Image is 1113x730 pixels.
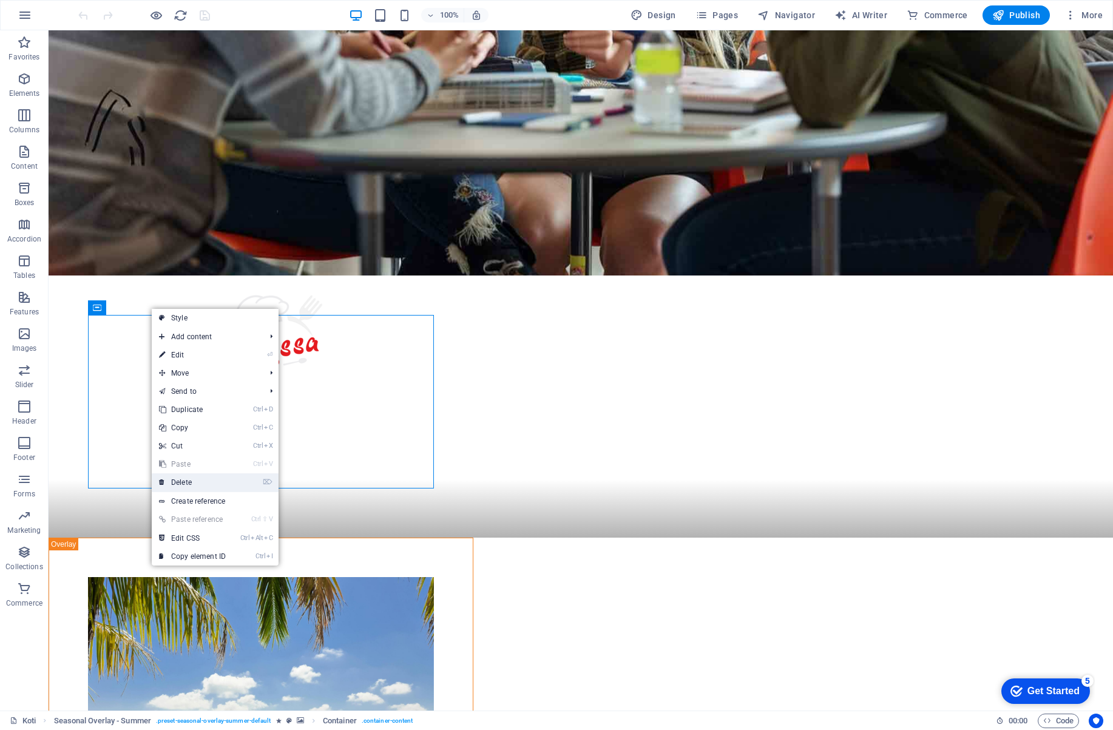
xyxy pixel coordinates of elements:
[753,5,820,25] button: Navigator
[264,460,272,468] i: V
[1064,9,1103,21] span: More
[262,515,268,523] i: ⇧
[240,534,250,542] i: Ctrl
[253,424,263,431] i: Ctrl
[173,8,188,22] button: reload
[907,9,968,21] span: Commerce
[12,416,36,426] p: Header
[152,400,233,419] a: CtrlDDuplicate
[152,328,260,346] span: Add content
[149,8,163,22] button: Click here to leave preview mode and continue editing
[1017,716,1019,725] span: :
[11,161,38,171] p: Content
[264,424,272,431] i: C
[992,9,1040,21] span: Publish
[264,442,272,450] i: X
[264,405,272,413] i: D
[13,271,35,280] p: Tables
[152,455,233,473] a: CtrlVPaste
[263,478,272,486] i: ⌦
[7,234,41,244] p: Accordion
[9,125,39,135] p: Columns
[152,510,233,529] a: Ctrl⇧VPaste reference
[152,382,260,400] a: Send to
[36,13,88,24] div: Get Started
[6,598,42,608] p: Commerce
[152,473,233,492] a: ⌦Delete
[156,714,271,728] span: . preset-seasonal-overlay-summer-default
[152,529,233,547] a: CtrlAltCEdit CSS
[152,346,233,364] a: ⏎Edit
[255,552,265,560] i: Ctrl
[1009,714,1027,728] span: 00 00
[5,562,42,572] p: Collections
[8,52,39,62] p: Favorites
[10,714,36,728] a: Click to cancel selection. Double-click to open Pages
[13,453,35,462] p: Footer
[152,309,279,327] a: Style
[253,460,263,468] i: Ctrl
[152,364,260,382] span: Move
[13,489,35,499] p: Forms
[695,9,738,21] span: Pages
[7,526,41,535] p: Marketing
[631,9,676,21] span: Design
[90,2,102,15] div: 5
[54,714,151,728] span: Click to select. Double-click to edit
[626,5,681,25] button: Design
[10,6,98,32] div: Get Started 5 items remaining, 0% complete
[983,5,1050,25] button: Publish
[996,714,1028,728] h6: Session time
[276,717,282,724] i: Element contains an animation
[323,714,357,728] span: Click to select. Double-click to edit
[691,5,743,25] button: Pages
[15,380,34,390] p: Slider
[251,515,261,523] i: Ctrl
[253,405,263,413] i: Ctrl
[830,5,892,25] button: AI Writer
[12,343,37,353] p: Images
[757,9,815,21] span: Navigator
[10,307,39,317] p: Features
[362,714,413,728] span: . container-content
[174,8,188,22] i: Reload page
[439,8,459,22] h6: 100%
[152,492,279,510] a: Create reference
[1060,5,1108,25] button: More
[269,515,272,523] i: V
[152,419,233,437] a: CtrlCCopy
[834,9,887,21] span: AI Writer
[9,89,40,98] p: Elements
[266,552,272,560] i: I
[1043,714,1074,728] span: Code
[1089,714,1103,728] button: Usercentrics
[264,534,272,542] i: C
[15,198,35,208] p: Boxes
[267,351,272,359] i: ⏎
[152,437,233,455] a: CtrlXCut
[152,547,233,566] a: CtrlICopy element ID
[902,5,973,25] button: Commerce
[1038,714,1079,728] button: Code
[251,534,263,542] i: Alt
[54,714,413,728] nav: breadcrumb
[286,717,292,724] i: This element is a customizable preset
[471,10,482,21] i: On resize automatically adjust zoom level to fit chosen device.
[297,717,304,724] i: This element contains a background
[421,8,464,22] button: 100%
[253,442,263,450] i: Ctrl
